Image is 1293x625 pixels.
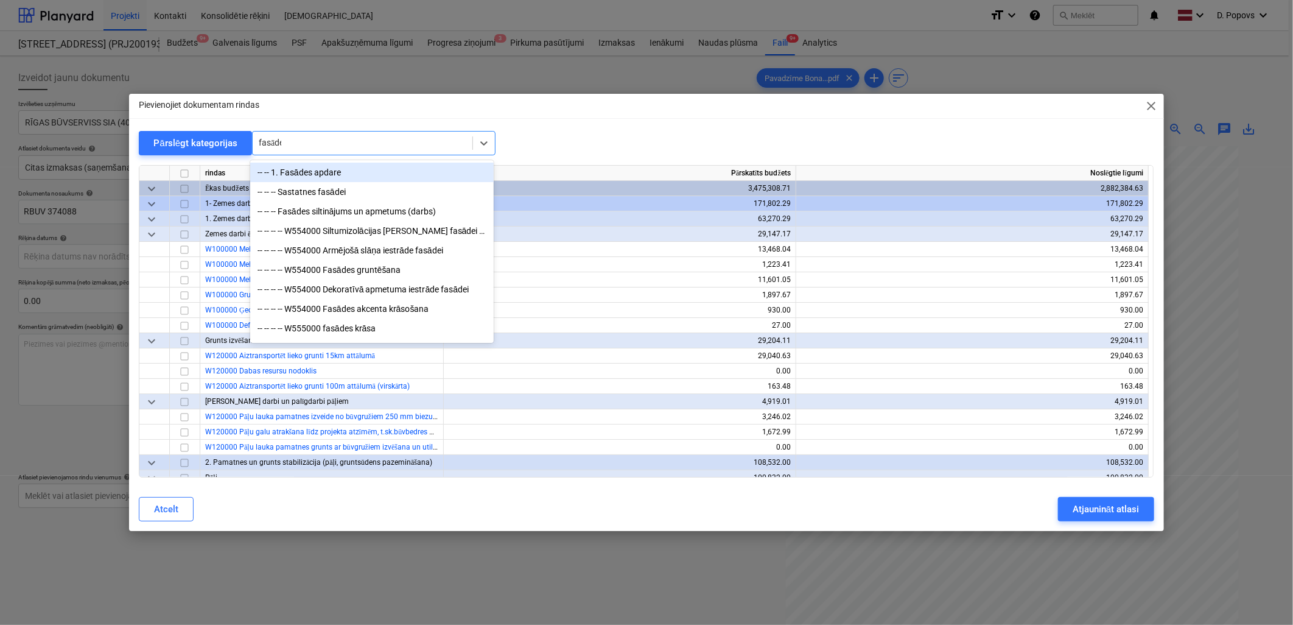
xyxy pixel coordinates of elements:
[144,182,159,196] span: keyboard_arrow_down
[449,425,791,440] div: 1,672.99
[449,211,791,227] div: 63,270.29
[200,166,444,181] div: rindas
[449,364,791,379] div: 0.00
[449,288,791,303] div: 1,897.67
[801,227,1143,242] div: 29,147.17
[205,351,375,360] a: W120000 Aiztransportēt lieko grunti 15km attālumā
[801,257,1143,272] div: 1,223.41
[1073,501,1139,517] div: Atjaunināt atlasi
[205,443,453,451] a: W120000 Pāļu lauka pamatnes grunts ar būvgružiem izvēšana un utilizācija
[205,199,300,208] span: 1- Zemes darbi un pamatnes
[205,473,217,482] span: Pāļi
[144,395,159,409] span: keyboard_arrow_down
[144,471,159,486] span: keyboard_arrow_down
[801,272,1143,288] div: 11,601.05
[250,221,494,241] div: -- -- -- -- W554000 Siltumizolācijas [PERSON_NAME] fasādei ([DOMAIN_NAME]. ailes)
[801,242,1143,257] div: 13,468.04
[449,379,791,394] div: 163.48
[205,230,261,238] span: Zemes darbi ēkai
[449,318,791,333] div: 27.00
[449,348,791,364] div: 29,040.63
[449,409,791,425] div: 3,246.02
[250,299,494,319] div: -- -- -- -- W554000 Fasādes akcenta krāsošana
[801,409,1143,425] div: 3,246.02
[1058,497,1154,521] button: Atjaunināt atlasi
[250,319,494,338] div: -- -- -- -- W555000 fasādes krāsa
[250,260,494,280] div: -- -- -- -- W554000 Fasādes gruntēšana
[205,245,452,253] a: W100000 Mehanizēta būvbedres rakšana līdz 400mm virs projekta atzīmes
[154,501,178,517] div: Atcelt
[449,272,791,288] div: 11,601.05
[144,197,159,211] span: keyboard_arrow_down
[449,196,791,211] div: 171,802.29
[205,336,257,345] span: Grunts izvēšana
[801,425,1143,440] div: 1,672.99
[205,458,432,467] span: 2. Pamatnes un grunts stabilizācija (pāļi, gruntsūdens pazemināšana)
[801,364,1143,379] div: 0.00
[205,397,349,406] span: Zemes darbi un palīgdarbi pāļiem
[801,211,1143,227] div: 63,270.29
[205,321,441,330] a: W100000 Deformācijas moduļa mērījums (būvbedres grunts pretestība)
[801,303,1143,318] div: 930.00
[449,455,791,470] div: 108,532.00
[139,99,259,111] p: Pievienojiet dokumentam rindas
[449,440,791,455] div: 0.00
[250,163,494,182] div: -- -- 1. Fasādes apdare
[250,221,494,241] div: -- -- -- -- W554000 Siltumizolācijas slāņa montāža fasādei (t.sk. ailes)
[1144,99,1159,113] span: close
[449,227,791,242] div: 29,147.17
[205,382,410,390] a: W120000 Aiztransportēt lieko grunti 100m attālumā (virskārta)
[801,394,1143,409] div: 4,919.01
[801,440,1143,455] div: 0.00
[139,131,252,155] button: Pārslēgt kategorijas
[444,166,796,181] div: Pārskatīts budžets
[250,338,494,358] div: -- -- -- Materiāli fasādes siltināšanai (atsevišķi pērkamie)
[801,379,1143,394] div: 163.48
[449,257,791,272] div: 1,223.41
[250,202,494,221] div: -- -- -- Fasādes siltinājums un apmetums (darbs)
[449,242,791,257] div: 13,468.04
[801,196,1143,211] div: 171,802.29
[205,291,679,299] a: W100000 Grunts blietēšana pa kārtām ar mehanizētām rokas blietēm pēc betonēšanas un hidroizolācij...
[144,212,159,227] span: keyboard_arrow_down
[250,280,494,299] div: -- -- -- -- W554000 Dekoratīvā apmetuma iestrāde fasādei
[144,456,159,470] span: keyboard_arrow_down
[801,348,1143,364] div: 29,040.63
[205,184,249,192] span: Ēkas budžets
[250,241,494,260] div: -- -- -- -- W554000 Armējošā slāņa iestrāde fasādei
[139,497,194,521] button: Atcelt
[205,306,402,314] a: W100000 Ģeodēziskā uzmērīšana, dokumentu noformēšana
[205,412,443,421] a: W120000 Pāļu lauka pamatnes izveide no būvgružiem 250 mm biezumā
[801,333,1143,348] div: 29,204.11
[801,455,1143,470] div: 108,532.00
[144,334,159,348] span: keyboard_arrow_down
[205,428,586,436] span: W120000 Pāļu galu atrakšana līdz projekta atzīmēm, t.sk.būvbedres apakšas planēšana, pielīdzināša...
[449,333,791,348] div: 29,204.11
[449,303,791,318] div: 930.00
[1232,567,1293,625] iframe: Chat Widget
[449,394,791,409] div: 4,919.01
[205,214,268,223] span: 1. Zemes darbi ēkai
[801,318,1143,333] div: 27.00
[796,166,1149,181] div: Noslēgtie līgumi
[801,288,1143,303] div: 1,897.67
[205,367,317,375] a: W120000 Dabas resursu nodoklis
[205,275,658,284] a: W100000 Mehanizēta būvbedres aizbēršana ar tīro smilti (30%), pēc betonēšanas un hidroizolācijas ...
[250,182,494,202] div: -- -- -- Sastatnes fasādei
